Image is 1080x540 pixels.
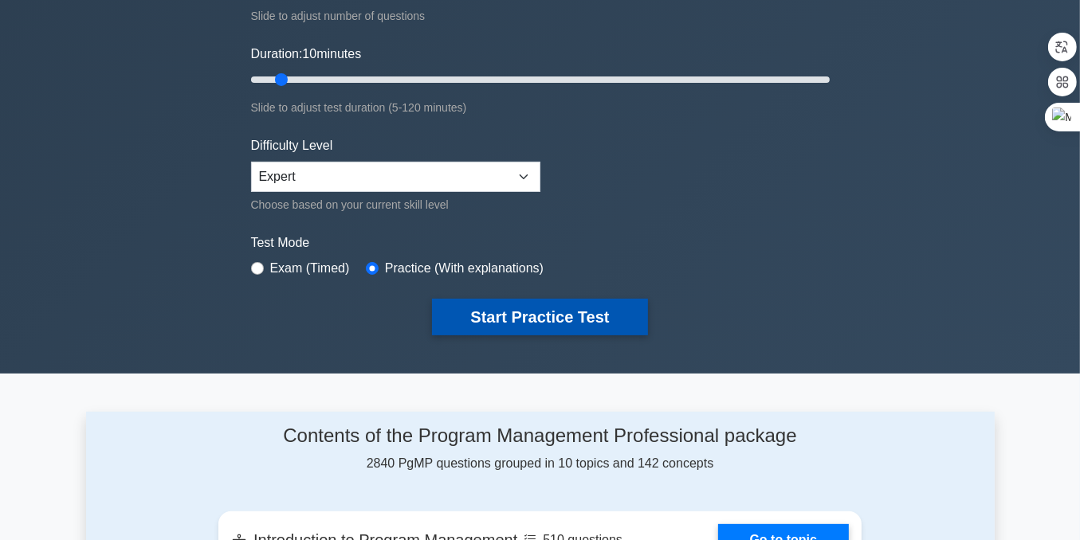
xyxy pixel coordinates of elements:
[251,136,333,155] label: Difficulty Level
[218,425,862,473] div: 2840 PgMP questions grouped in 10 topics and 142 concepts
[251,45,362,64] label: Duration: minutes
[251,98,830,117] div: Slide to adjust test duration (5-120 minutes)
[251,195,540,214] div: Choose based on your current skill level
[432,299,647,335] button: Start Practice Test
[251,6,830,25] div: Slide to adjust number of questions
[270,259,350,278] label: Exam (Timed)
[251,233,830,252] label: Test Mode
[385,259,544,278] label: Practice (With explanations)
[218,425,862,448] h4: Contents of the Program Management Professional package
[302,47,316,61] span: 10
